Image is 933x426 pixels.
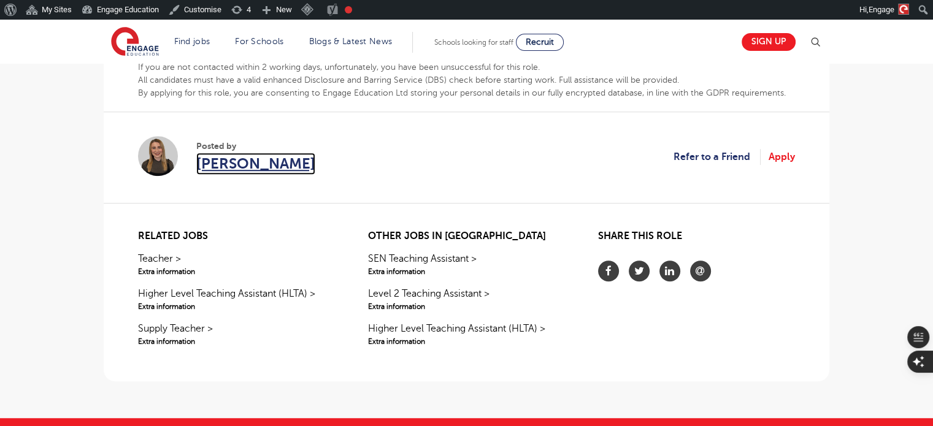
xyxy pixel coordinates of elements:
[516,34,564,51] a: Recruit
[138,336,335,347] span: Extra information
[368,321,565,347] a: Higher Level Teaching Assistant (HLTA) >Extra information
[368,266,565,277] span: Extra information
[674,149,761,165] a: Refer to a Friend
[235,37,283,46] a: For Schools
[138,230,335,242] h2: Related jobs
[138,74,795,86] p: All candidates must have a valid enhanced Disclosure and Barring Service (DBS) check before start...
[138,301,335,312] span: Extra information
[742,33,796,51] a: Sign up
[368,336,565,347] span: Extra information
[138,88,786,97] b: By applying for this role, you are consenting to Engage Education Ltd storing your personal detai...
[368,230,565,242] h2: Other jobs in [GEOGRAPHIC_DATA]
[345,6,352,13] div: Focus keyphrase not set
[526,37,554,47] span: Recruit
[434,38,513,47] span: Schools looking for staff
[138,321,335,347] a: Supply Teacher >Extra information
[769,149,795,165] a: Apply
[138,286,335,312] a: Higher Level Teaching Assistant (HLTA) >Extra information
[368,251,565,277] a: SEN Teaching Assistant >Extra information
[138,266,335,277] span: Extra information
[138,61,795,74] p: If you are not contacted within 2 working days, unfortunately, you have been unsuccessful for thi...
[138,251,335,277] a: Teacher >Extra information
[196,153,315,175] a: [PERSON_NAME]
[196,140,315,153] span: Posted by
[869,5,894,14] span: Engage
[174,37,210,46] a: Find jobs
[598,230,795,248] h2: Share this role
[368,286,565,312] a: Level 2 Teaching Assistant >Extra information
[368,301,565,312] span: Extra information
[309,37,393,46] a: Blogs & Latest News
[111,27,159,58] img: Engage Education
